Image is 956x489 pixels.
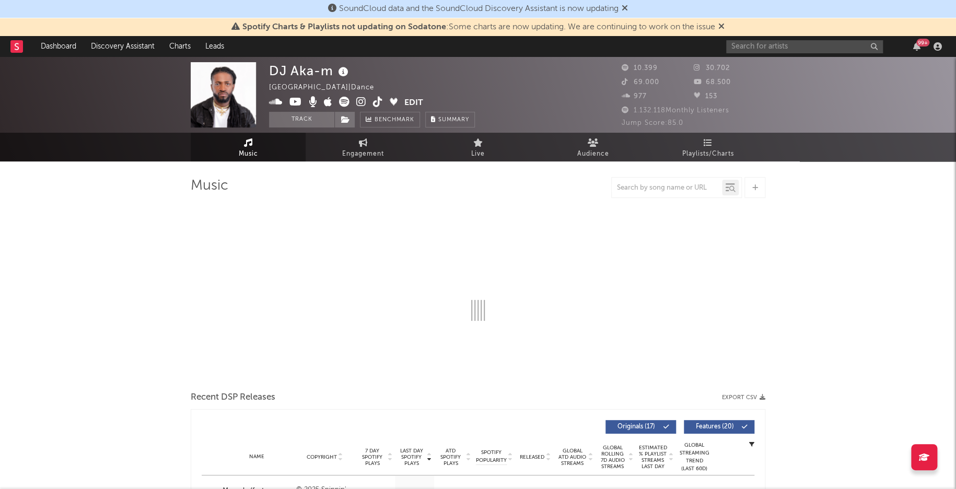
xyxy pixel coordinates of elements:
[269,81,386,94] div: [GEOGRAPHIC_DATA] | Dance
[535,133,650,161] a: Audience
[598,445,627,470] span: Global Rolling 7D Audio Streams
[33,36,84,57] a: Dashboard
[622,65,658,72] span: 10.399
[722,394,765,401] button: Export CSV
[622,79,659,86] span: 69.000
[622,93,647,100] span: 977
[269,112,334,127] button: Track
[437,448,464,467] span: ATD Spotify Plays
[339,5,619,13] span: SoundCloud data and the SoundCloud Discovery Assistant is now updating
[398,448,425,467] span: Last Day Spotify Plays
[622,5,628,13] span: Dismiss
[425,112,475,127] button: Summary
[913,42,920,51] button: 99+
[162,36,198,57] a: Charts
[223,453,291,461] div: Name
[726,40,883,53] input: Search for artists
[612,184,722,192] input: Search by song name or URL
[306,133,421,161] a: Engagement
[191,391,275,404] span: Recent DSP Releases
[638,445,667,470] span: Estimated % Playlist Streams Last Day
[558,448,587,467] span: Global ATD Audio Streams
[84,36,162,57] a: Discovery Assistant
[476,449,507,464] span: Spotify Popularity
[694,79,731,86] span: 68.500
[191,133,306,161] a: Music
[622,107,729,114] span: 1.132.118 Monthly Listeners
[684,420,754,434] button: Features(20)
[682,148,734,160] span: Playlists/Charts
[650,133,765,161] a: Playlists/Charts
[694,65,730,72] span: 30.702
[306,454,336,460] span: Copyright
[360,112,420,127] a: Benchmark
[239,148,258,160] span: Music
[520,454,544,460] span: Released
[718,23,725,31] span: Dismiss
[916,39,929,46] div: 99 +
[358,448,386,467] span: 7 Day Spotify Plays
[622,120,683,126] span: Jump Score: 85.0
[242,23,715,31] span: : Some charts are now updating. We are continuing to work on the issue
[612,424,660,430] span: Originals ( 17 )
[269,62,351,79] div: DJ Aka-m
[694,93,717,100] span: 153
[375,114,414,126] span: Benchmark
[438,117,469,123] span: Summary
[471,148,485,160] span: Live
[679,441,710,473] div: Global Streaming Trend (Last 60D)
[605,420,676,434] button: Originals(17)
[242,23,446,31] span: Spotify Charts & Playlists not updating on Sodatone
[342,148,384,160] span: Engagement
[691,424,739,430] span: Features ( 20 )
[421,133,535,161] a: Live
[577,148,609,160] span: Audience
[404,97,423,110] button: Edit
[198,36,231,57] a: Leads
